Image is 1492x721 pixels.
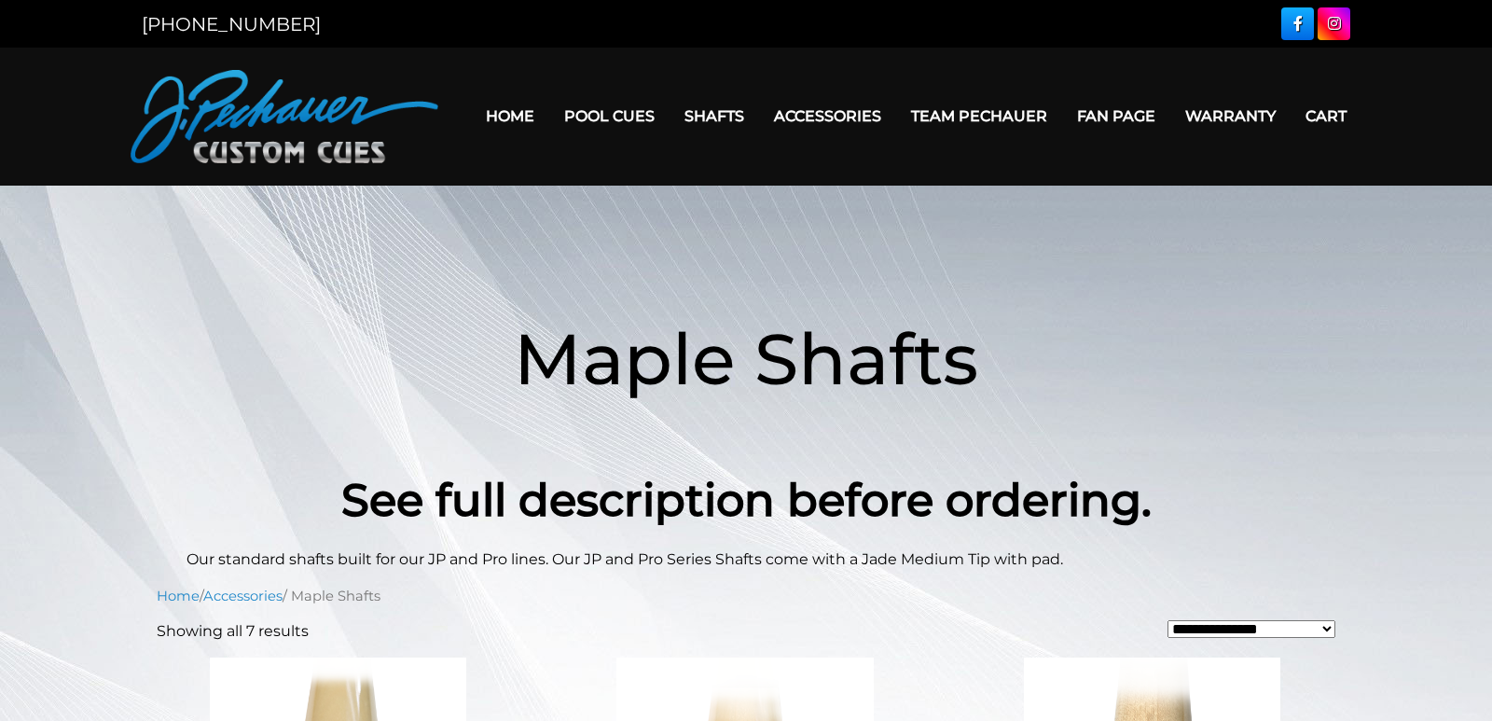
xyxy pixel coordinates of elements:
a: Home [471,92,549,140]
a: Team Pechauer [896,92,1062,140]
p: Our standard shafts built for our JP and Pro lines. Our JP and Pro Series Shafts come with a Jade... [186,548,1305,571]
a: Home [157,588,200,604]
a: [PHONE_NUMBER] [142,13,321,35]
img: Pechauer Custom Cues [131,70,438,163]
a: Pool Cues [549,92,670,140]
nav: Breadcrumb [157,586,1335,606]
a: Cart [1291,92,1361,140]
a: Accessories [759,92,896,140]
p: Showing all 7 results [157,620,309,643]
select: Shop order [1167,620,1335,638]
a: Fan Page [1062,92,1170,140]
span: Maple Shafts [514,315,978,402]
a: Accessories [203,588,283,604]
strong: See full description before ordering. [341,473,1152,527]
a: Warranty [1170,92,1291,140]
a: Shafts [670,92,759,140]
